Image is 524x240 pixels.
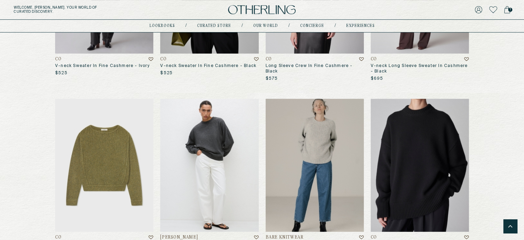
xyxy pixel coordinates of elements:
img: Batwing Sweater in Silk Cashmere - Mossy [55,99,153,232]
div: / [242,23,243,29]
h4: Bare Knitwear [266,235,304,240]
p: $575 [266,76,278,81]
h4: CO [160,57,166,62]
img: Gia Sweater in Fog [266,99,364,232]
div: / [185,23,187,29]
div: / [288,23,290,29]
a: experiences [346,24,375,28]
a: concierge [300,24,324,28]
p: $695 [371,76,383,81]
div: / [335,23,336,29]
h4: CO [55,57,61,62]
p: $525 [55,70,68,76]
h4: CO [371,57,377,62]
h5: Welcome, [PERSON_NAME] . Your world of curated discovery. [14,6,163,14]
h3: V-neck Long Sleeve Sweater In Cashmere - Black [371,63,469,74]
img: Cashmere Crew Sweater - Charcoal [160,99,258,232]
h4: CO [55,235,61,240]
h3: V-neck Sweater In Fine Cashmere - Ivory [55,63,153,69]
img: Boyfriend Crew Neck in Wool Cashmere - Black [371,99,469,232]
h3: Long Sleeve Crew In Fine Cashmere - Black [266,63,364,74]
span: 1 [508,8,512,12]
a: 1 [504,5,510,15]
h3: V-neck Sweater In Fine Cashmere - Black [160,63,258,69]
p: $525 [160,70,173,76]
a: lookbooks [150,24,175,28]
img: logo [228,5,296,15]
a: Curated store [197,24,231,28]
h4: CO [266,57,272,62]
h4: [PERSON_NAME] [160,235,198,240]
h4: CO [371,235,377,240]
a: Our world [253,24,278,28]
